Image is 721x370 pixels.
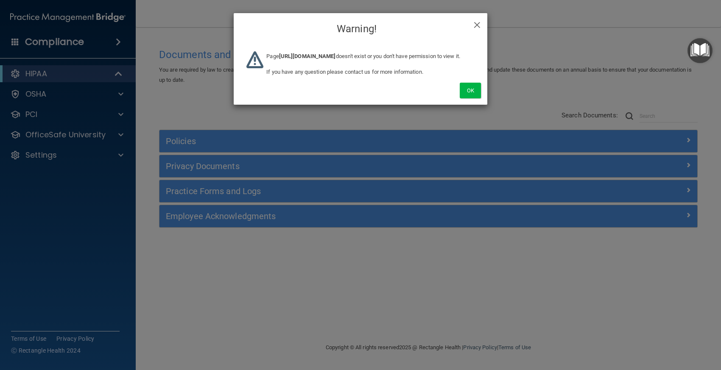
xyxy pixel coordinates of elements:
p: Page doesn't exist or you don't have permission to view it. [266,51,475,61]
b: [URL][DOMAIN_NAME] [279,53,336,59]
img: warning-logo.669c17dd.png [246,51,263,68]
p: If you have any question please contact us for more information. [266,67,475,77]
button: Ok [460,83,481,98]
span: × [473,15,481,32]
h4: Warning! [240,19,481,38]
button: Open Resource Center [687,38,713,63]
